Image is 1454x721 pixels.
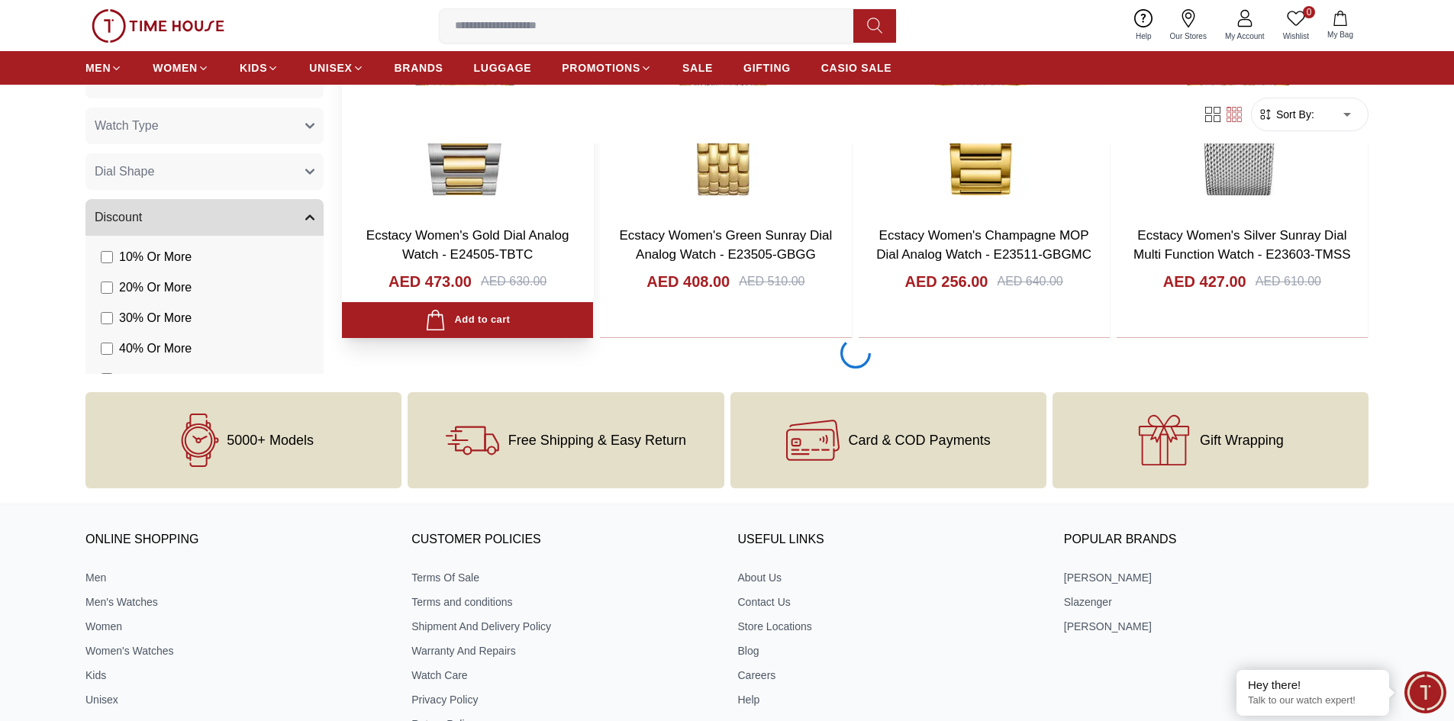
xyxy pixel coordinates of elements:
a: Slazenger [1064,594,1369,610]
a: Ecstacy Women's Gold Dial Analog Watch - E24505-TBTC [366,228,569,262]
a: WOMEN [153,54,209,82]
a: UNISEX [309,54,363,82]
p: Talk to our watch expert! [1248,694,1378,707]
span: Our Stores [1164,31,1213,42]
a: [PERSON_NAME] [1064,619,1369,634]
span: Help [1130,31,1158,42]
button: Add to cart [342,302,593,338]
span: MEN [85,60,111,76]
input: 10% Or More [101,251,113,263]
a: SALE [682,54,713,82]
a: Contact Us [738,594,1043,610]
span: 5000+ Models [227,433,314,448]
button: Sort By: [1258,107,1314,122]
h3: ONLINE SHOPPING [85,529,390,552]
span: 0 [1303,6,1315,18]
a: Store Locations [738,619,1043,634]
span: Gift Wrapping [1200,433,1284,448]
h4: AED 256.00 [905,271,988,292]
div: AED 510.00 [739,272,804,291]
span: Discount [95,208,142,227]
span: My Bag [1321,29,1359,40]
span: WOMEN [153,60,198,76]
span: BRANDS [395,60,443,76]
a: Kids [85,668,390,683]
a: Our Stores [1161,6,1216,45]
span: Card & COD Payments [849,433,991,448]
span: Sort By: [1273,107,1314,122]
a: Women's Watches [85,643,390,658]
button: My Bag [1318,8,1362,43]
span: GIFTING [743,60,791,76]
h4: AED 473.00 [388,271,472,292]
span: Dial Shape [95,163,154,181]
div: Hey there! [1248,678,1378,693]
a: BRANDS [395,54,443,82]
a: CASIO SALE [821,54,892,82]
span: 10 % Or More [119,248,192,266]
span: 30 % Or More [119,309,192,327]
input: 50% Or More [101,373,113,385]
div: AED 640.00 [997,272,1062,291]
a: Men's Watches [85,594,390,610]
a: Blog [738,643,1043,658]
a: Unisex [85,692,390,707]
a: PROMOTIONS [562,54,652,82]
a: Ecstacy Women's Champagne MOP Dial Analog Watch - E23511-GBGMC [876,228,1091,262]
a: Men [85,570,390,585]
input: 30% Or More [101,312,113,324]
a: MEN [85,54,122,82]
h3: USEFUL LINKS [738,529,1043,552]
span: Free Shipping & Easy Return [508,433,686,448]
a: Help [738,692,1043,707]
a: Terms and conditions [411,594,716,610]
img: ... [92,9,224,43]
div: AED 610.00 [1256,272,1321,291]
span: My Account [1219,31,1271,42]
span: PROMOTIONS [562,60,640,76]
a: Warranty And Repairs [411,643,716,658]
input: 40% Or More [101,343,113,355]
div: AED 630.00 [481,272,546,291]
span: SALE [682,60,713,76]
span: Wishlist [1277,31,1315,42]
a: Help [1127,6,1161,45]
span: 20 % Or More [119,278,192,297]
input: 20% Or More [101,282,113,294]
span: 50 % Or More [119,370,192,388]
div: Chat Widget [1404,671,1446,713]
h3: Popular Brands [1064,529,1369,552]
span: Watch Type [95,117,159,135]
h4: AED 408.00 [646,271,730,292]
span: LUGGAGE [474,60,532,76]
a: Women [85,619,390,634]
a: Ecstacy Women's Silver Sunray Dial Multi Function Watch - E23603-TMSS [1133,228,1351,262]
a: Watch Care [411,668,716,683]
a: GIFTING [743,54,791,82]
a: Shipment And Delivery Policy [411,619,716,634]
button: Watch Type [85,108,324,144]
a: Privacy Policy [411,692,716,707]
span: 40 % Or More [119,340,192,358]
a: Terms Of Sale [411,570,716,585]
a: [PERSON_NAME] [1064,570,1369,585]
div: Add to cart [425,310,510,330]
button: Dial Shape [85,153,324,190]
a: KIDS [240,54,279,82]
span: CASIO SALE [821,60,892,76]
a: Ecstacy Women's Green Sunray Dial Analog Watch - E23505-GBGG [619,228,832,262]
a: About Us [738,570,1043,585]
h4: AED 427.00 [1163,271,1246,292]
h3: CUSTOMER POLICIES [411,529,716,552]
a: 0Wishlist [1274,6,1318,45]
span: UNISEX [309,60,352,76]
a: Careers [738,668,1043,683]
a: LUGGAGE [474,54,532,82]
button: Discount [85,199,324,236]
span: KIDS [240,60,267,76]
